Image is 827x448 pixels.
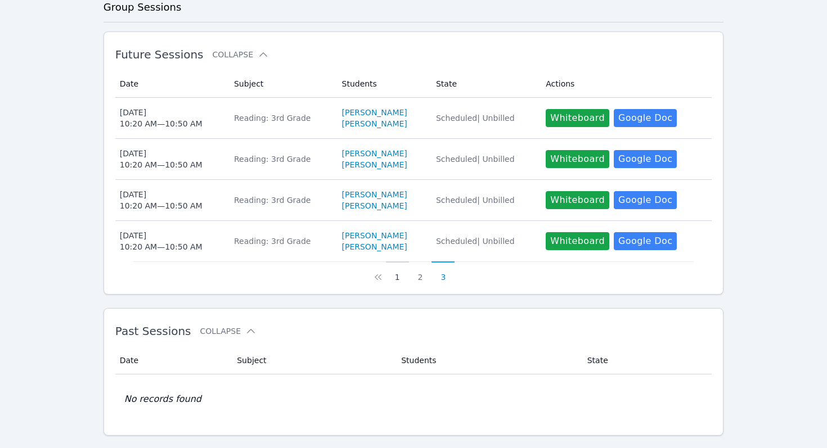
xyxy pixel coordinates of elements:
a: [PERSON_NAME] [342,107,407,118]
tr: [DATE]10:20 AM—10:50 AMReading: 3rd Grade[PERSON_NAME][PERSON_NAME]Scheduled| UnbilledWhiteboardG... [115,180,712,221]
th: State [429,70,539,98]
div: [DATE] 10:20 AM — 10:50 AM [120,107,203,129]
a: Google Doc [614,109,677,127]
button: 1 [386,261,409,283]
tr: [DATE]10:20 AM—10:50 AMReading: 3rd Grade[PERSON_NAME][PERSON_NAME]Scheduled| UnbilledWhiteboardG... [115,221,712,261]
div: [DATE] 10:20 AM — 10:50 AM [120,148,203,170]
th: State [581,347,712,374]
td: No records found [115,374,712,424]
a: [PERSON_NAME] [342,189,407,200]
div: Reading: 3rd Grade [234,194,329,206]
span: Scheduled | Unbilled [436,196,515,205]
div: Reading: 3rd Grade [234,236,329,247]
th: Date [115,347,230,374]
button: Collapse [200,325,257,337]
div: Reading: 3rd Grade [234,112,329,124]
th: Subject [227,70,335,98]
div: Reading: 3rd Grade [234,153,329,165]
th: Subject [230,347,394,374]
button: Whiteboard [546,232,609,250]
span: Past Sessions [115,324,191,338]
a: Google Doc [614,191,677,209]
button: Whiteboard [546,150,609,168]
div: [DATE] 10:20 AM — 10:50 AM [120,230,203,252]
span: Scheduled | Unbilled [436,155,515,164]
a: [PERSON_NAME] [342,148,407,159]
a: [PERSON_NAME] [342,200,407,211]
a: [PERSON_NAME] [342,241,407,252]
a: Google Doc [614,232,677,250]
a: [PERSON_NAME] [342,118,407,129]
button: Whiteboard [546,191,609,209]
a: [PERSON_NAME] [342,230,407,241]
th: Students [335,70,429,98]
a: [PERSON_NAME] [342,159,407,170]
button: 3 [432,261,455,283]
th: Actions [539,70,712,98]
button: Whiteboard [546,109,609,127]
a: Google Doc [614,150,677,168]
span: Future Sessions [115,48,204,61]
button: 2 [409,261,432,283]
span: Scheduled | Unbilled [436,114,515,123]
div: [DATE] 10:20 AM — 10:50 AM [120,189,203,211]
th: Date [115,70,227,98]
button: Collapse [213,49,269,60]
tr: [DATE]10:20 AM—10:50 AMReading: 3rd Grade[PERSON_NAME][PERSON_NAME]Scheduled| UnbilledWhiteboardG... [115,98,712,139]
span: Scheduled | Unbilled [436,237,515,246]
th: Students [394,347,580,374]
tr: [DATE]10:20 AM—10:50 AMReading: 3rd Grade[PERSON_NAME][PERSON_NAME]Scheduled| UnbilledWhiteboardG... [115,139,712,180]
